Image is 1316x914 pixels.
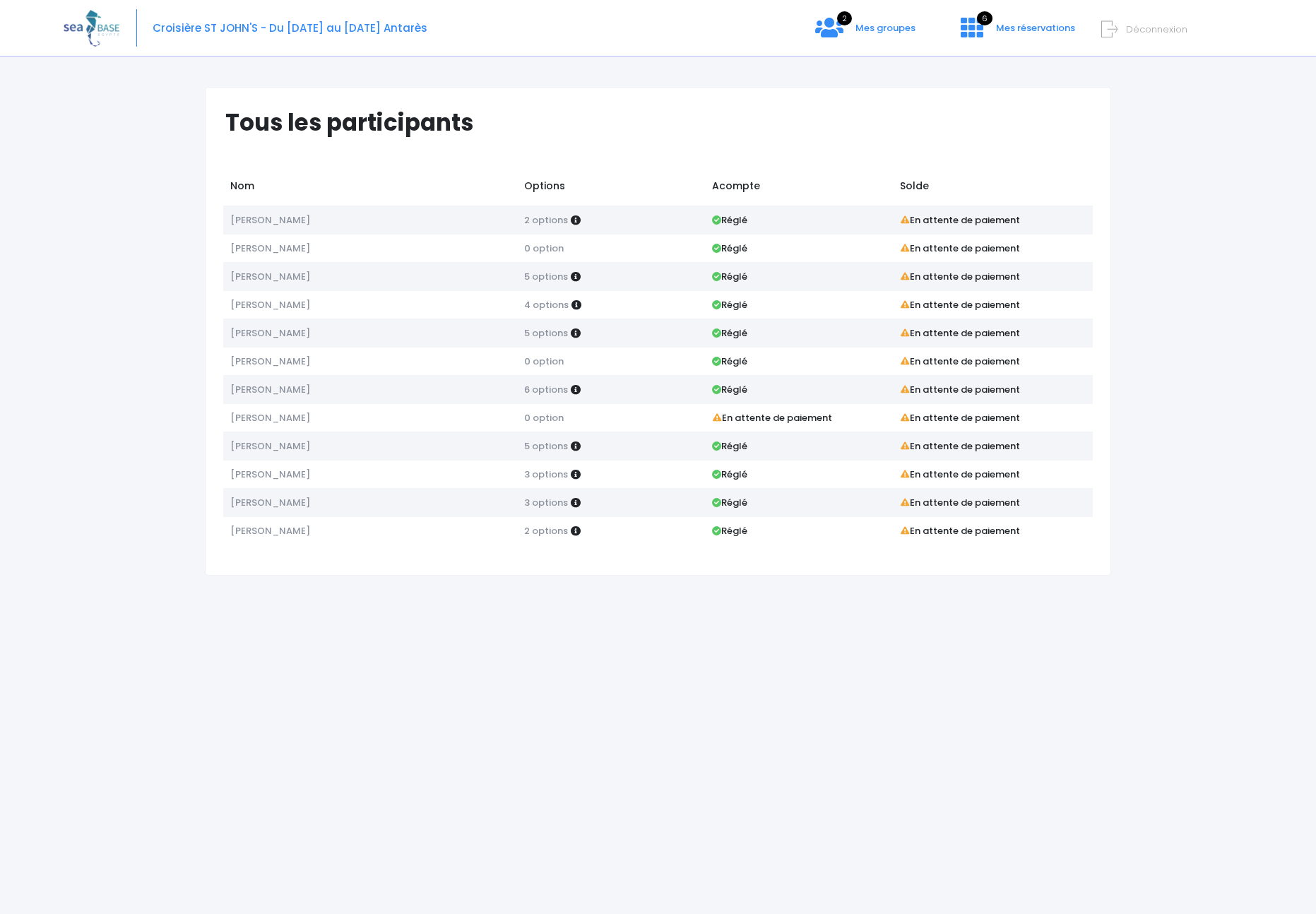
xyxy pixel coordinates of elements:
[230,524,310,538] span: [PERSON_NAME]
[230,411,310,425] span: [PERSON_NAME]
[524,468,568,481] span: 3 options
[712,326,747,340] strong: Réglé
[230,355,310,368] span: [PERSON_NAME]
[524,411,564,425] span: 0 option
[900,468,1020,481] strong: En attente de paiement
[524,242,564,255] span: 0 option
[900,242,1020,255] strong: En attente de paiement
[230,468,310,481] span: [PERSON_NAME]
[900,496,1020,509] strong: En attente de paiement
[949,26,1084,40] a: 6 Mes réservations
[524,524,568,538] span: 2 options
[900,298,1020,311] strong: En attente de paiement
[524,298,569,311] span: 4 options
[153,20,427,35] span: Croisière ST JOHN'S - Du [DATE] au [DATE] Antarès
[230,383,310,396] span: [PERSON_NAME]
[712,298,747,311] strong: Réglé
[230,326,310,340] span: [PERSON_NAME]
[712,439,747,453] strong: Réglé
[712,383,747,396] strong: Réglé
[900,213,1020,227] strong: En attente de paiement
[230,439,310,453] span: [PERSON_NAME]
[230,242,310,255] span: [PERSON_NAME]
[977,11,992,25] span: 6
[230,213,310,227] span: [PERSON_NAME]
[524,439,568,453] span: 5 options
[893,172,1093,206] td: Solde
[230,496,310,509] span: [PERSON_NAME]
[900,270,1020,283] strong: En attente de paiement
[705,172,893,206] td: Acompte
[900,411,1020,425] strong: En attente de paiement
[900,355,1020,368] strong: En attente de paiement
[804,26,927,40] a: 2 Mes groupes
[996,21,1075,35] span: Mes réservations
[900,383,1020,396] strong: En attente de paiement
[524,383,568,396] span: 6 options
[712,270,747,283] strong: Réglé
[223,172,517,206] td: Nom
[855,21,915,35] span: Mes groupes
[712,468,747,481] strong: Réglé
[230,298,310,311] span: [PERSON_NAME]
[524,355,564,368] span: 0 option
[524,213,568,227] span: 2 options
[1126,23,1187,36] span: Déconnexion
[225,109,1103,136] h1: Tous les participants
[712,524,747,538] strong: Réglé
[524,270,568,283] span: 5 options
[712,213,747,227] strong: Réglé
[837,11,852,25] span: 2
[900,439,1020,453] strong: En attente de paiement
[900,524,1020,538] strong: En attente de paiement
[524,326,568,340] span: 5 options
[230,270,310,283] span: [PERSON_NAME]
[712,242,747,255] strong: Réglé
[712,496,747,509] strong: Réglé
[900,326,1020,340] strong: En attente de paiement
[712,411,832,425] strong: En attente de paiement
[712,355,747,368] strong: Réglé
[517,172,705,206] td: Options
[524,496,568,509] span: 3 options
